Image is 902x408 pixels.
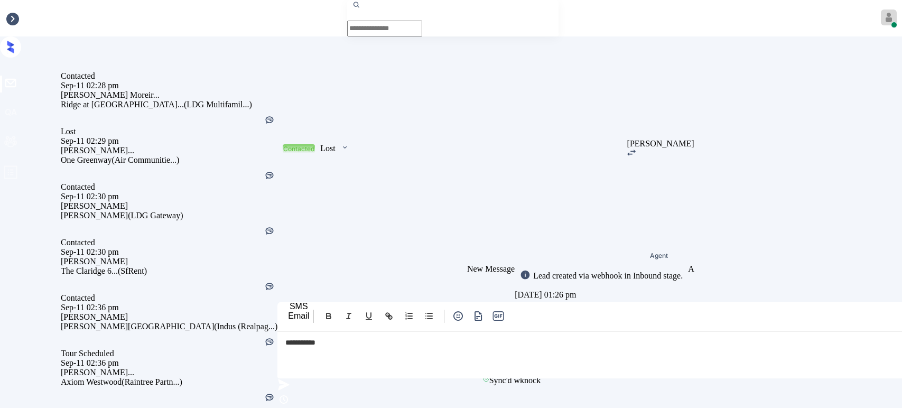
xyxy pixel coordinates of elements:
div: Ridge at [GEOGRAPHIC_DATA]... (LDG Multifamil...) [61,100,277,109]
div: Contacted [61,238,277,247]
div: [PERSON_NAME] [627,139,694,149]
div: Axiom Westwood (Raintree Partn...) [61,377,277,387]
div: Sep-11 02:36 pm [61,303,277,312]
div: Kelsey was silent [264,392,275,404]
img: icon-zuma [277,393,290,406]
div: [PERSON_NAME]... [61,368,277,377]
img: icon-zuma [520,270,531,280]
img: icon-zuma [277,378,290,391]
div: Contacted [61,293,277,303]
div: Sep-11 02:36 pm [61,358,277,368]
div: Contacted [61,71,277,81]
div: [PERSON_NAME] Moreir... [61,90,277,100]
div: Sep-11 02:30 pm [61,192,277,201]
div: [PERSON_NAME] [61,201,277,211]
div: Tour Scheduled [61,349,277,358]
div: Contacted [283,145,314,153]
div: Kelsey was silent [264,170,275,182]
div: Sep-11 02:29 pm [61,136,277,146]
div: [PERSON_NAME] [61,257,277,266]
div: Sep-11 02:30 pm [61,247,277,257]
div: The Claridge 6... (SfRent) [61,266,277,276]
div: Kelsey was silent [264,115,275,127]
div: SMS [288,302,309,311]
div: Kelsey was silent [264,226,275,238]
div: Contacted [61,182,277,192]
div: Sep-11 02:28 pm [61,81,277,90]
img: Kelsey was silent [264,170,275,181]
div: One Greenway (Air Communitie...) [61,155,277,165]
img: icon-zuma [341,143,349,152]
div: Inbox [5,14,25,23]
span: Agent [650,253,668,259]
div: Lost [320,144,335,153]
img: Kelsey was silent [264,337,275,347]
span: profile [3,165,18,183]
img: Kelsey was silent [264,226,275,236]
img: icon-zuma [627,150,636,156]
div: [PERSON_NAME] [61,312,277,322]
div: Email [288,311,309,321]
img: Kelsey was silent [264,115,275,125]
div: [PERSON_NAME][GEOGRAPHIC_DATA] (Indus (Realpag...) [61,322,277,331]
img: avatar [881,10,897,25]
img: Kelsey was silent [264,281,275,292]
div: [PERSON_NAME] (LDG Gateway) [61,211,277,220]
img: Kelsey was silent [264,392,275,403]
div: Kelsey was silent [264,281,275,293]
div: Lead created via webhook in Inbound stage. [531,271,683,281]
div: Lost [61,127,277,136]
div: [PERSON_NAME]... [61,146,277,155]
div: A [688,264,694,274]
img: icon-zuma [452,310,464,322]
div: Kelsey was silent [264,337,275,349]
span: New Message [467,264,515,273]
img: icon-zuma [472,310,485,322]
div: [DATE] 01:26 pm [515,288,688,302]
